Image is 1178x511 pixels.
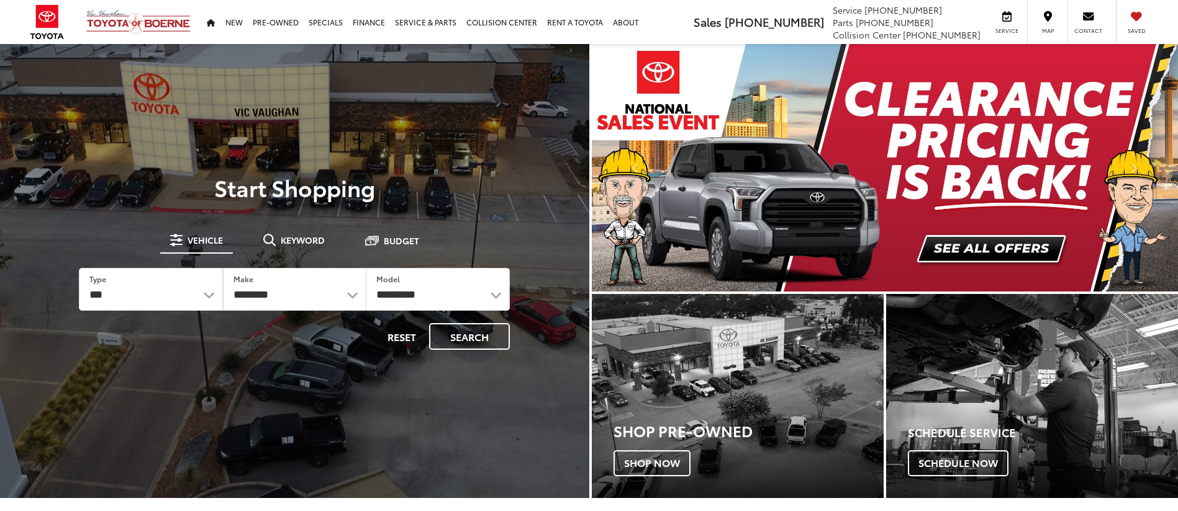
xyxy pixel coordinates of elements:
button: Click to view previous picture. [592,69,680,267]
span: Keyword [281,236,325,244]
span: Vehicle [188,236,223,244]
span: Budget [384,236,419,245]
label: Model [376,273,400,284]
span: Saved [1123,27,1150,35]
label: Make [233,273,253,284]
div: Toyota [592,294,884,498]
span: Map [1034,27,1061,35]
label: Type [89,273,106,284]
span: Sales [694,14,722,30]
p: Start Shopping [52,175,537,200]
h4: Schedule Service [908,427,1178,439]
a: Schedule Service Schedule Now [886,294,1178,498]
div: Toyota [886,294,1178,498]
span: Contact [1074,27,1102,35]
button: Search [429,323,510,350]
span: Service [993,27,1021,35]
span: [PHONE_NUMBER] [725,14,824,30]
span: [PHONE_NUMBER] [856,16,933,29]
span: Shop Now [614,450,691,476]
button: Reset [377,323,427,350]
button: Click to view next picture. [1090,69,1178,267]
a: Shop Pre-Owned Shop Now [592,294,884,498]
span: [PHONE_NUMBER] [903,29,981,41]
h3: Shop Pre-Owned [614,422,884,438]
span: Parts [833,16,853,29]
span: Schedule Now [908,450,1008,476]
img: Vic Vaughan Toyota of Boerne [86,9,191,35]
span: Service [833,4,862,16]
span: Collision Center [833,29,900,41]
span: [PHONE_NUMBER] [864,4,942,16]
